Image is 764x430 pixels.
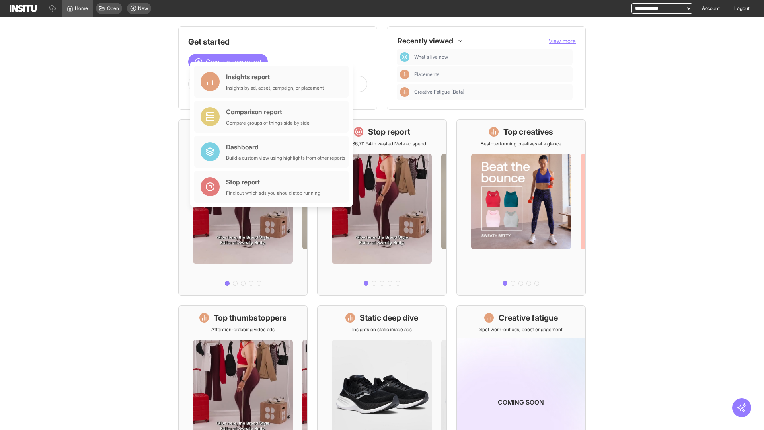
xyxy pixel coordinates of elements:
a: Top creativesBest-performing creatives at a glance [456,119,586,296]
p: Insights on static image ads [352,326,412,333]
span: New [138,5,148,12]
span: Creative Fatigue [Beta] [414,89,569,95]
h1: Stop report [368,126,410,137]
span: Creative Fatigue [Beta] [414,89,464,95]
div: Find out which ads you should stop running [226,190,320,196]
span: Create a new report [206,57,261,66]
h1: Get started [188,36,367,47]
span: Home [75,5,88,12]
div: Insights [400,87,409,97]
span: Open [107,5,119,12]
h1: Top thumbstoppers [214,312,287,323]
div: Dashboard [226,142,345,152]
div: Compare groups of things side by side [226,120,310,126]
span: What's live now [414,54,448,60]
div: Insights by ad, adset, campaign, or placement [226,85,324,91]
div: Comparison report [226,107,310,117]
div: Insights [400,70,409,79]
span: Placements [414,71,439,78]
p: Save £36,711.94 in wasted Meta ad spend [338,141,426,147]
span: View more [549,37,576,44]
span: What's live now [414,54,569,60]
button: Create a new report [188,54,268,70]
h1: Top creatives [503,126,553,137]
div: Stop report [226,177,320,187]
button: View more [549,37,576,45]
img: Logo [10,5,37,12]
span: Placements [414,71,569,78]
div: Insights report [226,72,324,82]
h1: Static deep dive [360,312,418,323]
a: What's live nowSee all active ads instantly [178,119,308,296]
p: Best-performing creatives at a glance [481,141,561,147]
div: Build a custom view using highlights from other reports [226,155,345,161]
div: Dashboard [400,52,409,62]
p: Attention-grabbing video ads [211,326,275,333]
a: Stop reportSave £36,711.94 in wasted Meta ad spend [317,119,446,296]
